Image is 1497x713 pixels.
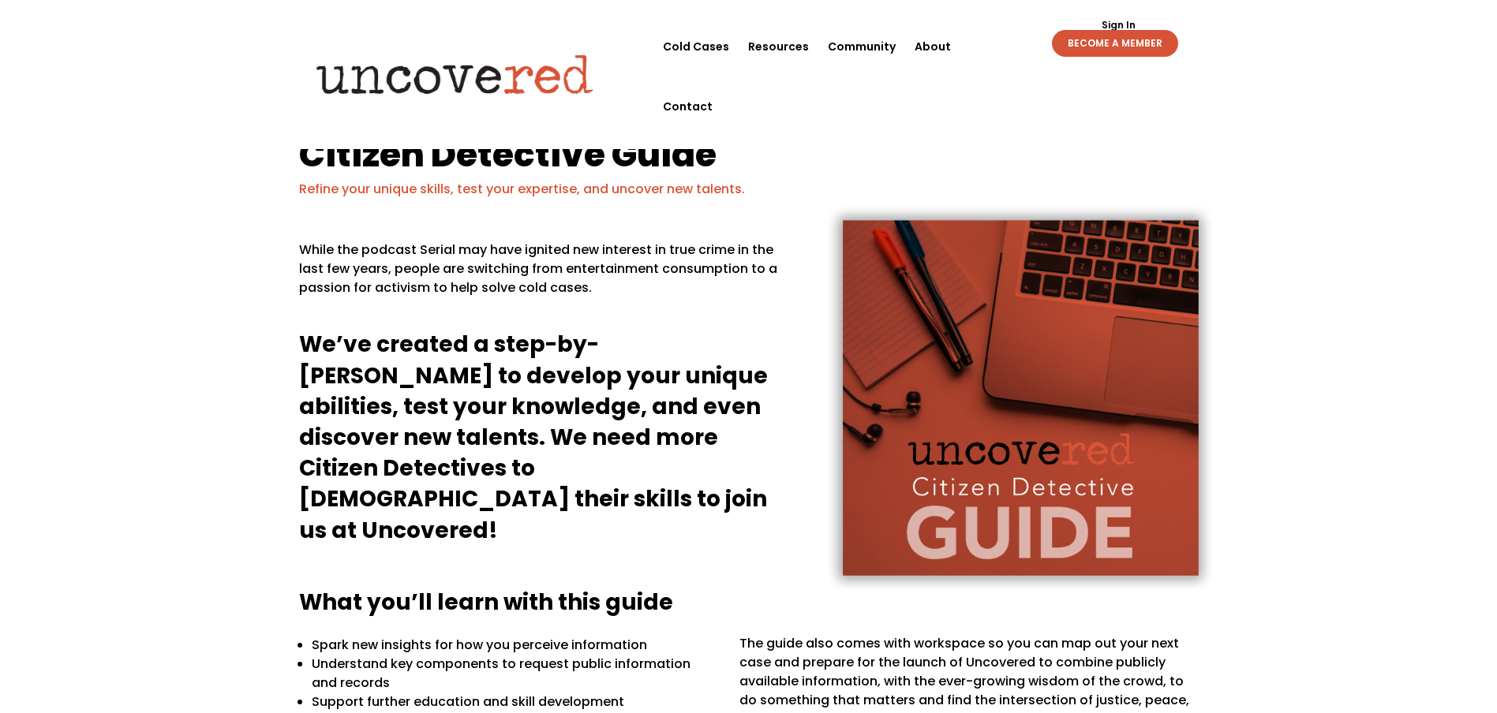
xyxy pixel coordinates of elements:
p: Support further education and skill development [312,692,717,711]
img: Uncovered logo [303,43,607,105]
p: While the podcast Serial may have ignited new interest in true crime in the last few years, peopl... [299,241,788,310]
a: Community [828,17,896,77]
h1: Citizen Detective Guide [299,136,1199,180]
h4: We’ve created a step-by-[PERSON_NAME] to develop your unique abilities, test your knowledge, and ... [299,329,788,553]
a: About [915,17,951,77]
h4: What you’ll learn with this guide [299,587,1199,625]
p: Spark new insights for how you perceive information [312,636,717,655]
a: BECOME A MEMBER [1052,30,1178,57]
p: Understand key components to request public information and records [312,655,717,692]
a: Contact [663,77,713,136]
img: cdg-cover [795,178,1241,616]
a: Resources [748,17,809,77]
a: Cold Cases [663,17,729,77]
p: Refine your unique skills, test your expertise, and uncover new talents. [299,180,1199,199]
a: Sign In [1093,21,1144,30]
